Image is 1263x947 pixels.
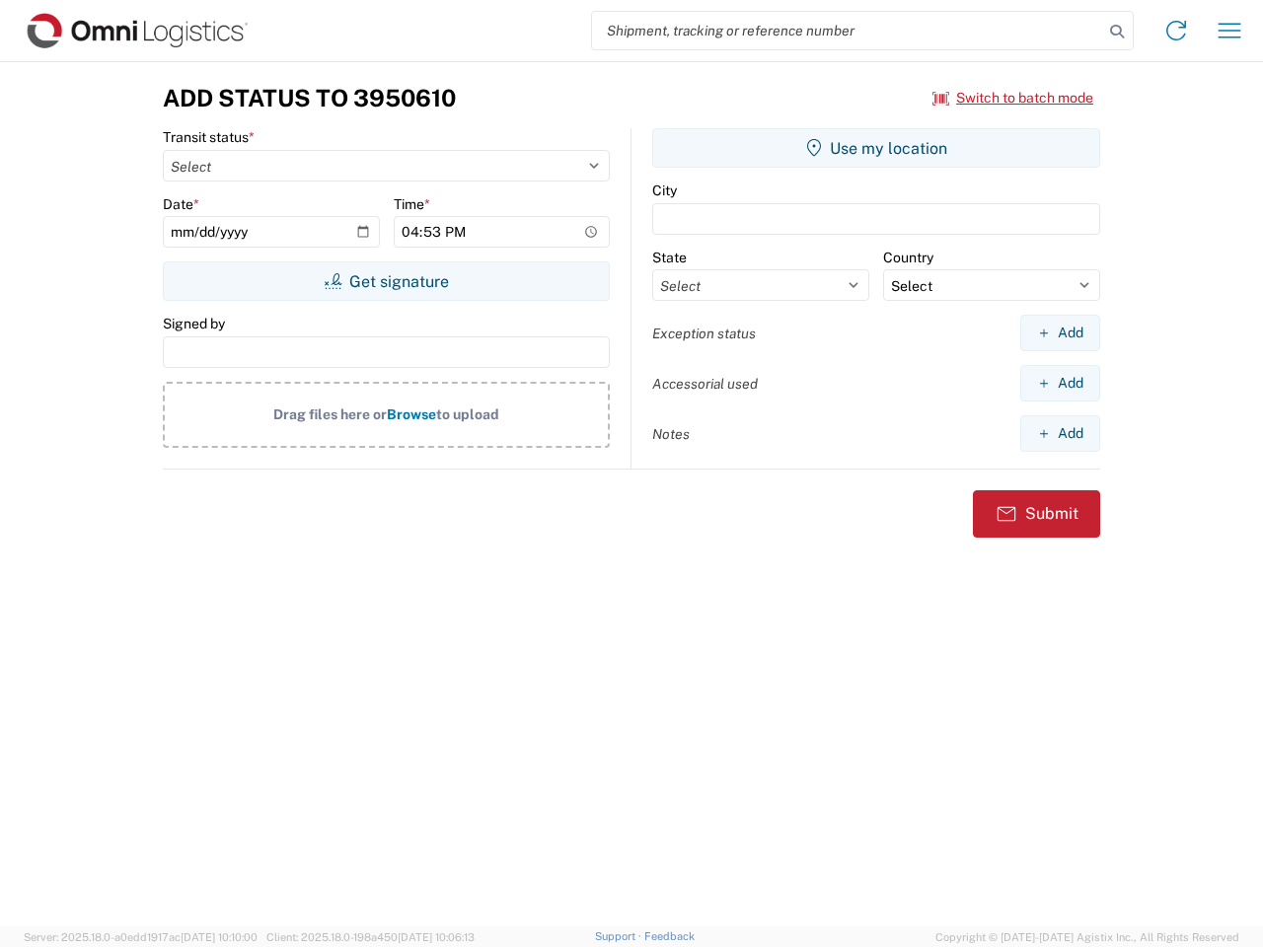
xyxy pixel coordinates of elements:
[1020,415,1100,452] button: Add
[652,425,690,443] label: Notes
[1020,315,1100,351] button: Add
[387,406,436,422] span: Browse
[436,406,499,422] span: to upload
[181,931,258,943] span: [DATE] 10:10:00
[1020,365,1100,401] button: Add
[398,931,475,943] span: [DATE] 10:06:13
[935,928,1239,946] span: Copyright © [DATE]-[DATE] Agistix Inc., All Rights Reserved
[973,490,1100,538] button: Submit
[163,128,255,146] label: Transit status
[652,128,1100,168] button: Use my location
[932,82,1093,114] button: Switch to batch mode
[273,406,387,422] span: Drag files here or
[394,195,430,213] label: Time
[163,261,610,301] button: Get signature
[163,315,225,332] label: Signed by
[595,930,644,942] a: Support
[652,182,677,199] label: City
[652,249,687,266] label: State
[163,195,199,213] label: Date
[24,931,258,943] span: Server: 2025.18.0-a0edd1917ac
[644,930,695,942] a: Feedback
[652,375,758,393] label: Accessorial used
[266,931,475,943] span: Client: 2025.18.0-198a450
[163,84,456,112] h3: Add Status to 3950610
[652,325,756,342] label: Exception status
[592,12,1103,49] input: Shipment, tracking or reference number
[883,249,933,266] label: Country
